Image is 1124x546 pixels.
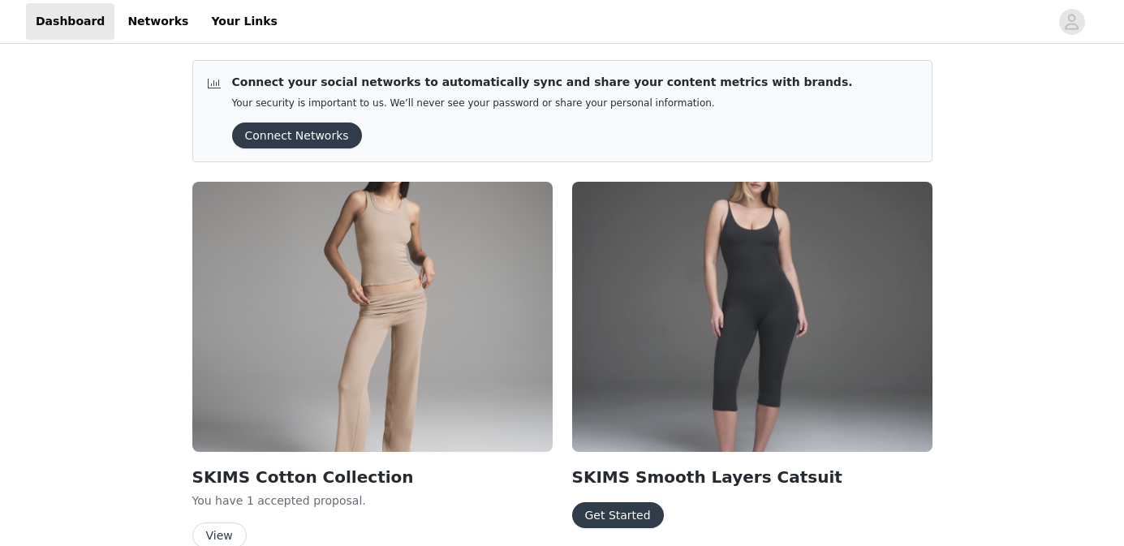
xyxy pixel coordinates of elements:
[201,3,287,40] a: Your Links
[572,465,932,489] h2: SKIMS Smooth Layers Catsuit
[232,123,362,148] button: Connect Networks
[232,97,853,110] p: Your security is important to us. We’ll never see your password or share your personal information.
[192,492,553,509] p: You have 1 accepted proposal .
[192,182,553,452] img: SKIMS
[572,182,932,452] img: SKIMS
[26,3,114,40] a: Dashboard
[572,502,664,528] button: Get Started
[1064,9,1079,35] div: avatar
[192,465,553,489] h2: SKIMS Cotton Collection
[192,530,247,542] a: View
[232,74,853,91] p: Connect your social networks to automatically sync and share your content metrics with brands.
[118,3,198,40] a: Networks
